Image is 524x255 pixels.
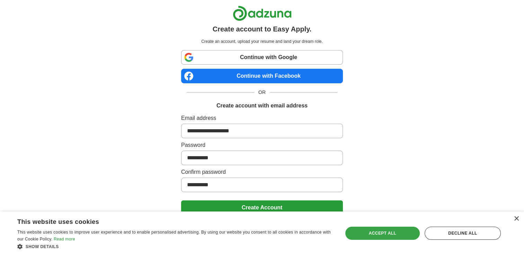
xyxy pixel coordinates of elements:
div: Show details [17,243,333,250]
a: Continue with Google [181,50,343,65]
div: This website uses cookies [17,216,316,226]
div: Close [514,216,519,221]
h1: Create account to Easy Apply. [213,24,312,34]
a: Read more, opens a new window [54,237,75,242]
label: Password [181,141,343,149]
button: Create Account [181,200,343,215]
div: Accept all [345,227,420,240]
label: Confirm password [181,168,343,176]
span: This website uses cookies to improve user experience and to enable personalised advertising. By u... [17,230,331,242]
span: OR [254,89,270,96]
span: Show details [26,244,59,249]
p: Create an account, upload your resume and land your dream role. [183,38,341,45]
img: Adzuna logo [233,6,292,21]
label: Email address [181,114,343,122]
a: Continue with Facebook [181,69,343,83]
div: Decline all [425,227,501,240]
h1: Create account with email address [216,102,308,110]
